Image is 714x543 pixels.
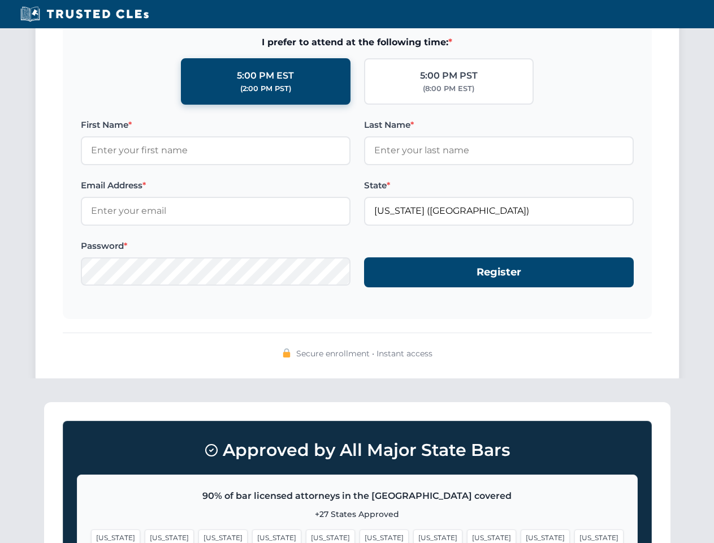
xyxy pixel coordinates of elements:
[364,257,634,287] button: Register
[296,347,432,360] span: Secure enrollment • Instant access
[282,348,291,357] img: 🔒
[364,118,634,132] label: Last Name
[91,489,624,503] p: 90% of bar licensed attorneys in the [GEOGRAPHIC_DATA] covered
[81,179,350,192] label: Email Address
[81,197,350,225] input: Enter your email
[81,118,350,132] label: First Name
[240,83,291,94] div: (2:00 PM PST)
[237,68,294,83] div: 5:00 PM EST
[81,136,350,165] input: Enter your first name
[364,197,634,225] input: Florida (FL)
[91,508,624,520] p: +27 States Approved
[423,83,474,94] div: (8:00 PM EST)
[420,68,478,83] div: 5:00 PM PST
[77,435,638,466] h3: Approved by All Major State Bars
[81,239,350,253] label: Password
[364,136,634,165] input: Enter your last name
[81,35,634,50] span: I prefer to attend at the following time:
[17,6,152,23] img: Trusted CLEs
[364,179,634,192] label: State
